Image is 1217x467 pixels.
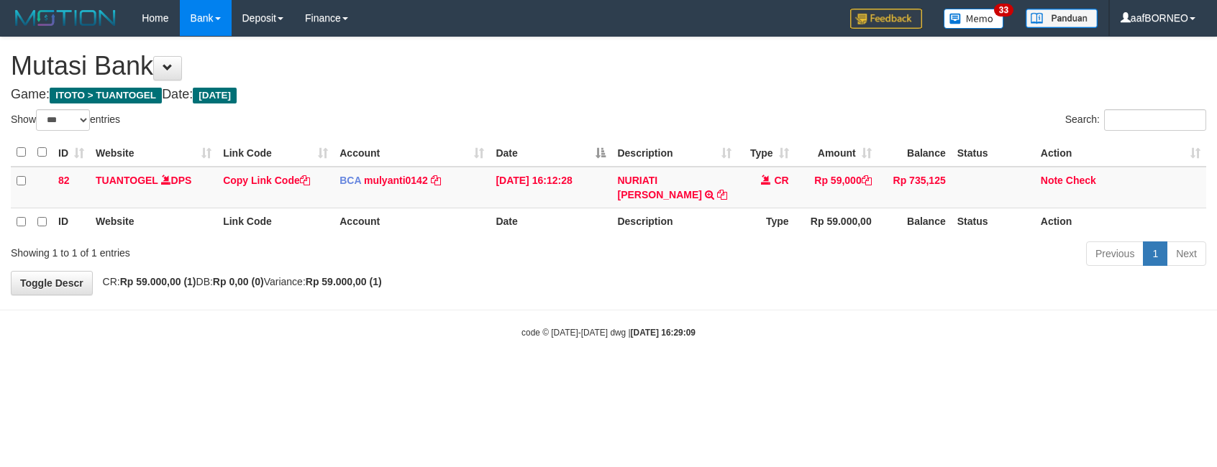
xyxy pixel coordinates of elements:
th: Website: activate to sort column ascending [90,139,217,167]
a: Copy Link Code [223,175,310,186]
th: Date [490,208,611,236]
th: Link Code [217,208,334,236]
a: NURIATI [PERSON_NAME] [617,175,701,200]
a: Next [1167,241,1206,266]
th: Balance [878,208,952,236]
a: mulyanti0142 [364,175,428,186]
label: Search: [1065,109,1206,131]
th: ID: activate to sort column ascending [53,139,90,167]
a: Toggle Descr [11,271,93,295]
th: Action: activate to sort column ascending [1035,139,1206,167]
input: Search: [1104,109,1206,131]
a: Previous [1086,241,1144,266]
img: Button%20Memo.svg [944,9,1004,29]
span: BCA [339,175,361,186]
th: Type: activate to sort column ascending [737,139,795,167]
strong: Rp 59.000,00 (1) [120,276,196,287]
img: Feedback.jpg [850,9,922,29]
th: Description [611,208,737,236]
img: MOTION_logo.png [11,7,120,29]
th: ID [53,208,90,236]
th: Account: activate to sort column ascending [334,139,490,167]
th: Type [737,208,795,236]
th: Status [952,208,1035,236]
td: [DATE] 16:12:28 [490,167,611,208]
strong: [DATE] 16:29:09 [631,328,696,338]
a: Copy NURIATI GANS to clipboard [717,189,727,200]
th: Link Code: activate to sort column ascending [217,139,334,167]
span: CR: DB: Variance: [96,276,382,287]
span: [DATE] [193,88,237,103]
img: panduan.png [1026,9,1098,28]
td: Rp 735,125 [878,167,952,208]
strong: Rp 0,00 (0) [213,276,264,287]
select: Showentries [36,109,90,131]
a: Check [1066,175,1096,186]
th: Rp 59.000,00 [795,208,878,236]
small: code © [DATE]-[DATE] dwg | [521,328,696,338]
th: Action [1035,208,1206,236]
label: Show entries [11,109,120,131]
span: ITOTO > TUANTOGEL [50,88,162,103]
td: DPS [90,167,217,208]
span: CR [774,175,788,186]
a: Note [1041,175,1063,186]
th: Balance [878,139,952,167]
a: 1 [1143,241,1167,266]
td: Rp 59,000 [795,167,878,208]
th: Description: activate to sort column ascending [611,139,737,167]
a: Copy mulyanti0142 to clipboard [431,175,441,186]
th: Amount: activate to sort column ascending [795,139,878,167]
th: Account [334,208,490,236]
strong: Rp 59.000,00 (1) [306,276,382,287]
h1: Mutasi Bank [11,52,1206,80]
a: TUANTOGEL [96,175,158,186]
th: Status [952,139,1035,167]
h4: Game: Date: [11,88,1206,102]
span: 33 [994,4,1013,17]
a: Copy Rp 59,000 to clipboard [862,175,872,186]
span: 82 [58,175,70,186]
th: Website [90,208,217,236]
th: Date: activate to sort column descending [490,139,611,167]
div: Showing 1 to 1 of 1 entries [11,240,496,260]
